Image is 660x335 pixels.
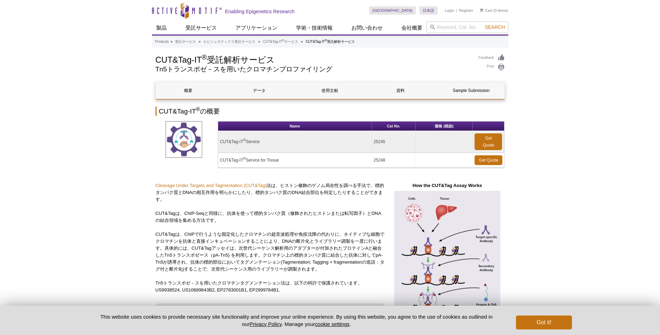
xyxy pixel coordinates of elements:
button: Got it! [516,315,572,329]
a: Login [445,8,454,13]
a: データ [226,82,292,99]
a: 受託サービス [175,39,196,45]
a: 学術・技術情報 [292,21,337,34]
td: CUT&Tag-IT Service for Tissue [218,153,372,168]
button: cookie settings [315,321,349,327]
a: 概要 [156,82,221,99]
a: アプリケーション [231,21,281,34]
a: Print [479,63,505,71]
input: Keyword, Cat. No. [427,21,508,33]
sup: ® [196,106,200,112]
sup: ® [282,39,284,42]
td: 25245 [372,131,416,153]
th: Cat No. [372,122,416,131]
td: 25248 [372,153,416,168]
sup: ® [243,138,246,142]
a: [GEOGRAPHIC_DATA] [369,6,416,15]
p: 法は、ヒストン修飾のゲノム局在性を調べる手法で、標的タンパク質とDNAの相互作用を明らかにしたり、標的タンパク質のDNA結合部位を特定したりすることができます。 [156,182,385,203]
p: CUT&Tagは、ChIP-Seqと同様に、抗体を使って標的タンパク質（修飾されたヒストンまたは転写因子）とDNAの結合領域を集める方法です。 [156,210,385,224]
a: Privacy Policy [249,321,281,327]
p: CUT&Tagは、ChIPで行うような固定化したクロマチンの超音波処理や免疫沈降の代わりに、ネイティブな細胞でクロマチンを抗体と直接インキュベーションすることにより、DNAの断片化とライブラリー... [156,231,385,273]
a: 会社概要 [397,21,427,34]
th: Name [218,122,372,131]
a: Get Quote [475,133,502,150]
a: エピジェネティクス受託サービス [203,39,255,45]
li: CUT&Tag-IT 受託解析サービス [305,40,355,44]
span: Search [485,24,505,30]
a: 資料 [368,82,433,99]
a: Sample Submission [438,82,504,99]
td: CUT&Tag-IT Service [218,131,372,153]
a: CUT&Tag について、より詳しく知りたい方は [156,304,385,319]
a: Products [155,39,169,45]
h2: Enabling Epigenetics Research [225,8,295,15]
li: » [258,40,260,44]
h2: CUT&Tag-IT の概要 [156,107,505,116]
img: CUT&Tag Service [166,121,202,158]
li: (0 items) [480,6,508,15]
strong: How the CUT&Tag Assay Works [413,183,482,188]
img: Your Cart [480,8,483,12]
a: 製品 [152,21,171,34]
a: お問い合わせ [347,21,387,34]
a: CUT&Tag-IT®サービス [263,39,299,45]
a: 使用文献 [297,82,363,99]
h1: CUT&Tag-IT 受託解析サービス [156,54,472,64]
a: 日本語 [419,6,438,15]
sup: ® [325,39,327,42]
li: | [456,6,457,15]
h2: Tn5トランスポゼ－スを用いたクロマチンプロファイリング [156,66,472,72]
a: Cart [480,8,492,13]
a: Feedback [479,54,505,62]
sup: ® [243,157,246,161]
sup: ® [202,53,207,61]
a: Register [459,8,473,13]
a: Cleavage Under Targets and Tagmentation (CUT&Tag) [156,183,267,188]
th: 価格 (税抜) [416,122,473,131]
li: » [170,40,173,44]
a: Get Quote [475,155,502,165]
a: 受託サービス [181,21,221,34]
p: This website uses cookies to provide necessary site functionality and improve your online experie... [88,313,505,328]
li: » [199,40,201,44]
button: Search [483,24,507,30]
p: Tn5トランスポゼ－スを用いたクロマチンタグメンテーション法は、以下の特許で保護されています。 US9938524, US10689643B2, EP2783001B1, EP2999784B1. [156,280,385,294]
li: » [301,40,303,44]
